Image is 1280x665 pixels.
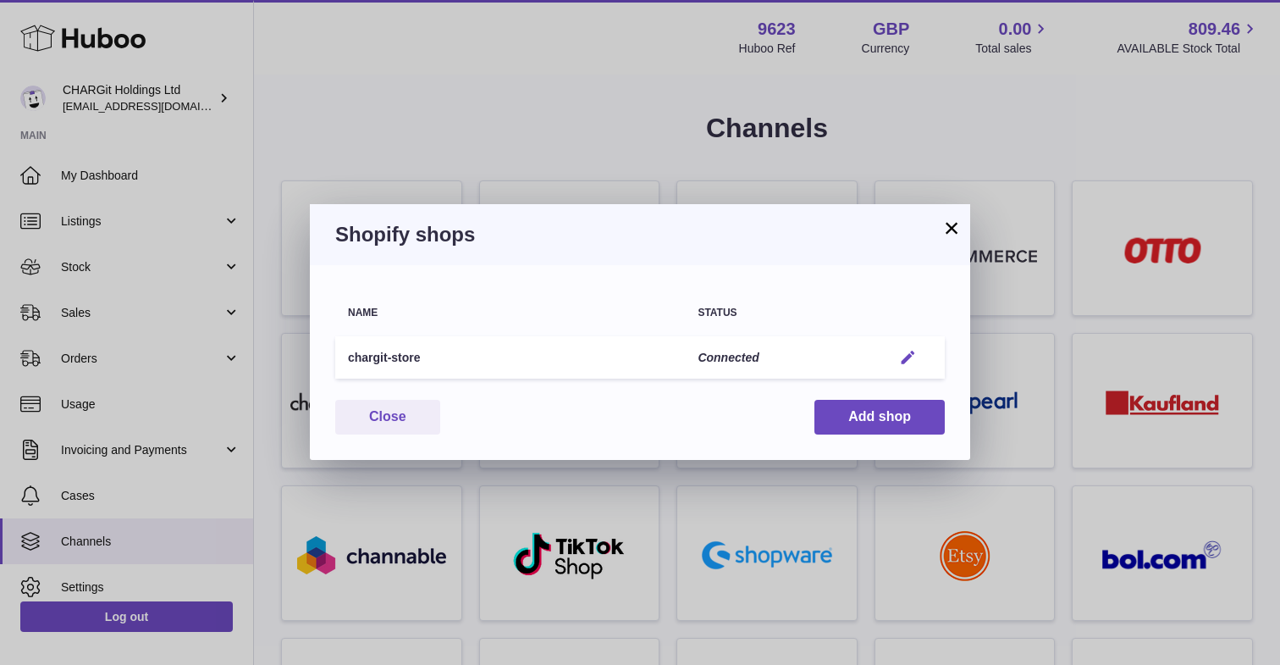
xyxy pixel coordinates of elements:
[814,400,945,435] button: Add shop
[941,218,962,238] button: ×
[335,221,945,248] h3: Shopify shops
[335,400,440,435] button: Close
[335,336,685,380] td: chargit-store
[348,308,672,319] div: Name
[698,308,867,319] div: Status
[685,336,880,380] td: Connected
